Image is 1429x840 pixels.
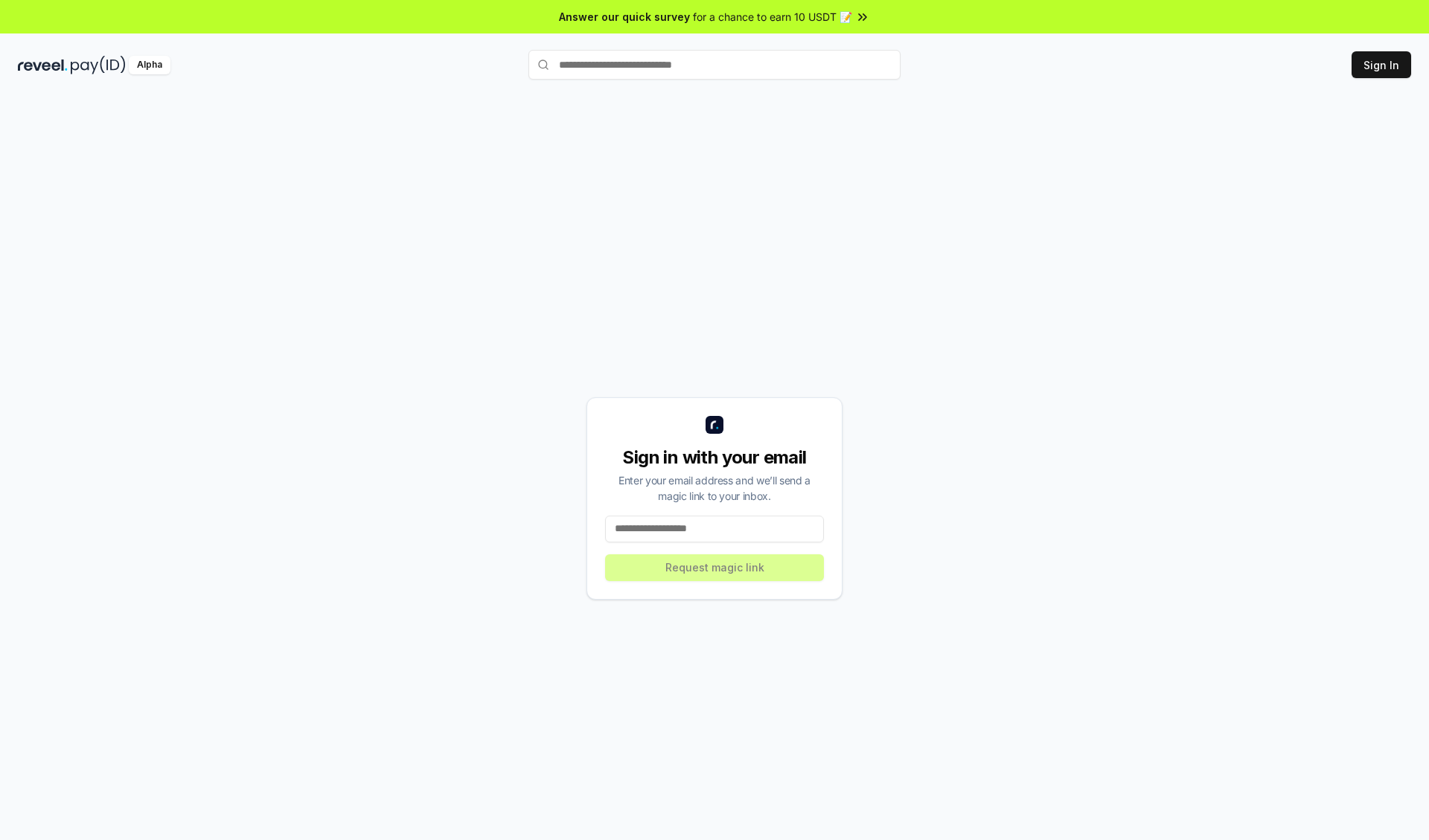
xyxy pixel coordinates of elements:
button: Sign In [1352,51,1411,78]
img: pay_id [71,56,126,74]
span: Answer our quick survey [559,9,690,25]
img: reveel_dark [18,56,68,74]
div: Sign in with your email [605,446,824,469]
div: Alpha [129,56,170,74]
div: Enter your email address and we’ll send a magic link to your inbox. [605,472,824,504]
img: logo_small [706,416,723,434]
span: for a chance to earn 10 USDT 📝 [693,9,852,25]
